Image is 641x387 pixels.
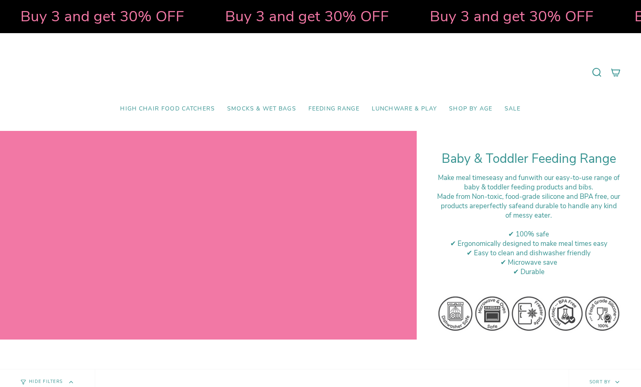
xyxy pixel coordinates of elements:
a: SALE [498,99,527,119]
a: Mumma’s Little Helpers [250,45,391,99]
span: ade from Non-toxic, food-grade silicone and BPA free, our products are and durable to handle any ... [441,192,621,220]
div: M [437,192,621,220]
span: ✔ Microwave save [500,258,557,267]
a: High Chair Food Catchers [114,99,221,119]
a: Smocks & Wet Bags [221,99,302,119]
span: Hide Filters [29,380,63,384]
div: ✔ Durable [437,267,621,277]
strong: Buy 3 and get 30% OFF [19,6,183,27]
span: SALE [505,106,521,112]
a: Lunchware & Play [366,99,443,119]
span: Shop by Age [449,106,492,112]
span: High Chair Food Catchers [120,106,215,112]
span: Lunchware & Play [372,106,437,112]
strong: Buy 3 and get 30% OFF [428,6,592,27]
span: Feeding Range [308,106,360,112]
div: ✔ 100% safe [437,229,621,239]
span: Sort by [590,378,611,385]
div: ✔ Easy to clean and dishwasher friendly [437,248,621,258]
span: Smocks & Wet Bags [227,106,296,112]
div: Make meal times with our easy-to-use range of baby & toddler feeding products and bibs. [437,173,621,192]
a: Shop by Age [443,99,498,119]
div: ✔ Ergonomically designed to make meal times easy [437,239,621,248]
strong: easy and fun [489,173,529,182]
strong: perfectly safe [479,201,522,211]
a: Feeding Range [302,99,366,119]
strong: Buy 3 and get 30% OFF [223,6,387,27]
h1: Baby & Toddler Feeding Range [437,151,621,166]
